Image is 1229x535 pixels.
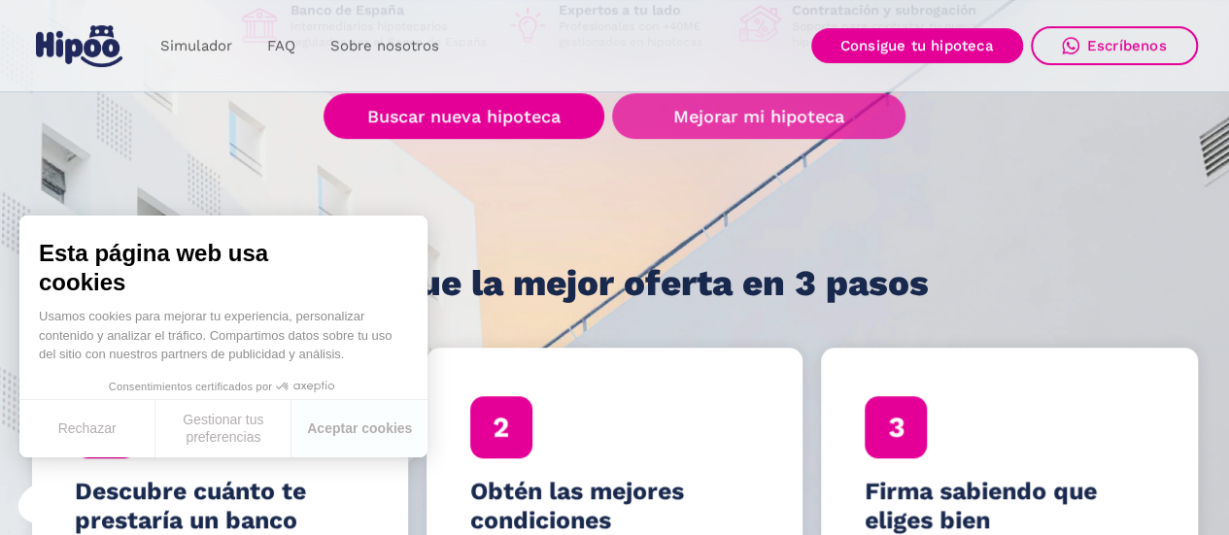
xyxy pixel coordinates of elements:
a: Escríbenos [1031,26,1198,65]
a: Buscar nueva hipoteca [324,93,604,139]
h1: Consigue la mejor oferta en 3 pasos [300,264,929,303]
a: home [32,17,127,75]
a: Consigue tu hipoteca [811,28,1023,63]
div: Escríbenos [1087,37,1167,54]
h4: Descubre cuánto te prestaría un banco [75,477,364,535]
a: FAQ [250,27,313,65]
h4: Obtén las mejores condiciones [470,477,760,535]
a: Simulador [143,27,250,65]
h4: Firma sabiendo que eliges bien [865,477,1154,535]
a: Mejorar mi hipoteca [612,93,905,139]
a: Sobre nosotros [313,27,457,65]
